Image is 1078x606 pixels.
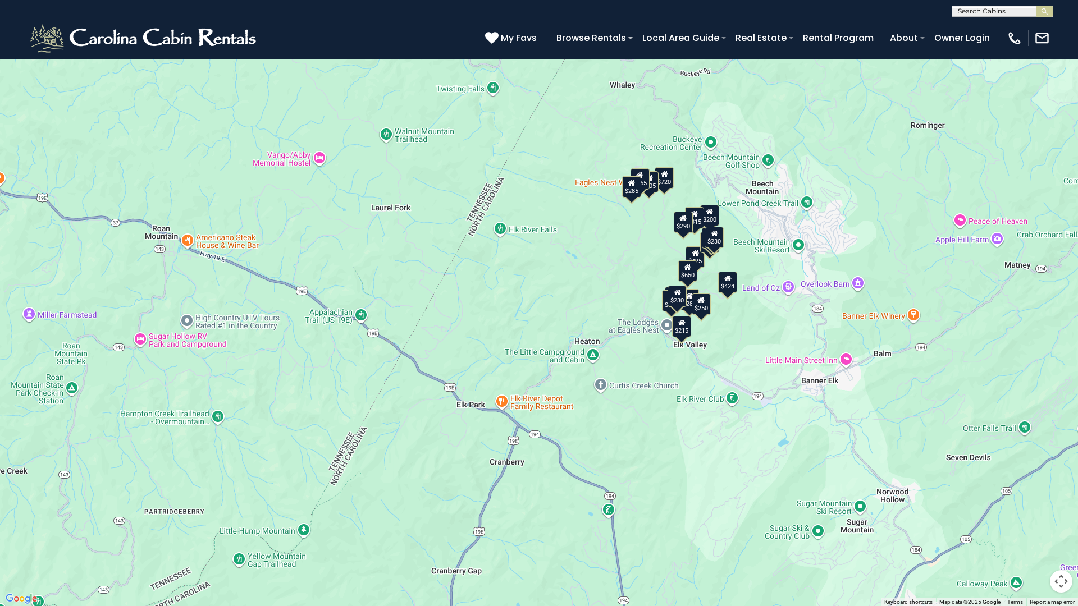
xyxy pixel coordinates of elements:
img: phone-regular-white.png [1007,30,1022,46]
img: mail-regular-white.png [1034,30,1050,46]
div: $424 [718,272,737,293]
a: Rental Program [797,28,879,48]
a: Real Estate [730,28,792,48]
a: My Favs [485,31,540,45]
span: My Favs [501,31,537,45]
a: Local Area Guide [637,28,725,48]
img: White-1-2.png [28,21,261,55]
a: About [884,28,924,48]
div: $225 [700,232,719,253]
a: Browse Rentals [551,28,632,48]
a: Owner Login [929,28,995,48]
div: $200 [700,205,719,226]
div: $230 [702,227,721,249]
div: $230 [705,227,724,248]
